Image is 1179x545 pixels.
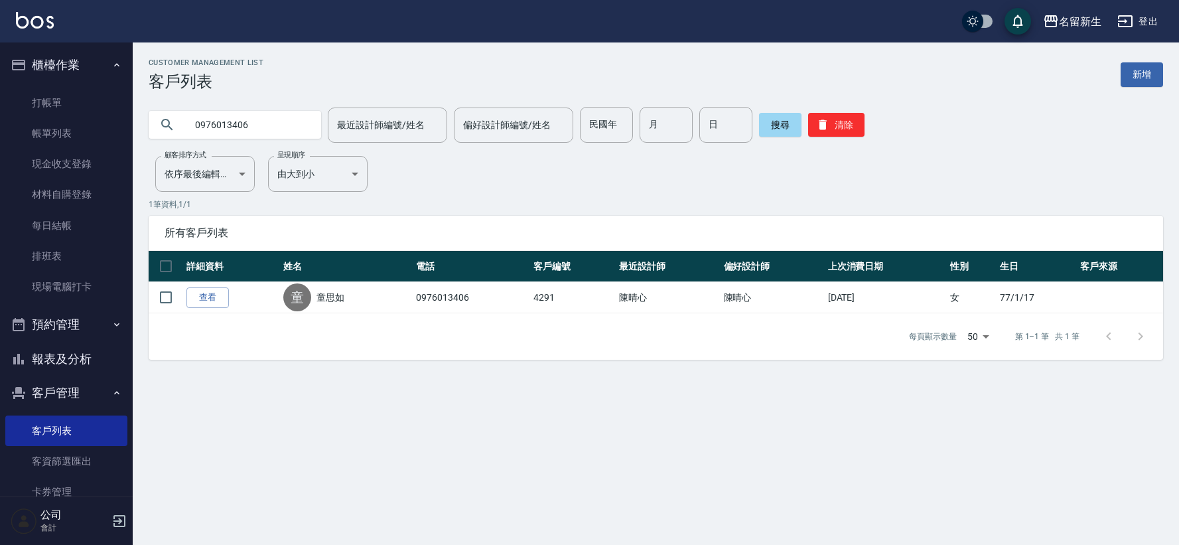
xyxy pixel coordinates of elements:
[5,118,127,149] a: 帳單列表
[5,48,127,82] button: 櫃檯作業
[149,72,263,91] h3: 客戶列表
[616,251,720,282] th: 最近設計師
[183,251,280,282] th: 詳細資料
[40,508,108,522] h5: 公司
[186,287,229,308] a: 查看
[5,376,127,410] button: 客戶管理
[1005,8,1031,35] button: save
[5,272,127,302] a: 現場電腦打卡
[5,342,127,376] button: 報表及分析
[5,477,127,507] a: 卡券管理
[186,107,311,143] input: 搜尋關鍵字
[909,331,957,343] p: 每頁顯示數量
[759,113,801,137] button: 搜尋
[5,307,127,342] button: 預約管理
[1121,62,1163,87] a: 新增
[16,12,54,29] img: Logo
[149,198,1163,210] p: 1 筆資料, 1 / 1
[997,282,1077,313] td: 77/1/17
[721,251,825,282] th: 偏好設計師
[280,251,413,282] th: 姓名
[1015,331,1079,343] p: 第 1–1 筆 共 1 筆
[962,319,994,354] div: 50
[413,282,529,313] td: 0976013406
[721,282,825,313] td: 陳晴心
[149,58,263,67] h2: Customer Management List
[1038,8,1107,35] button: 名留新生
[5,179,127,210] a: 材料自購登錄
[947,251,997,282] th: 性別
[165,150,206,160] label: 顧客排序方式
[155,156,255,192] div: 依序最後編輯時間
[316,291,344,304] a: 童思如
[5,446,127,477] a: 客資篩選匯出
[997,251,1077,282] th: 生日
[1077,251,1163,282] th: 客戶來源
[277,150,305,160] label: 呈現順序
[40,522,108,534] p: 會計
[1112,9,1163,34] button: 登出
[808,113,865,137] button: 清除
[825,282,947,313] td: [DATE]
[1059,13,1101,30] div: 名留新生
[11,508,37,534] img: Person
[825,251,947,282] th: 上次消費日期
[530,282,616,313] td: 4291
[5,416,127,446] a: 客戶列表
[616,282,720,313] td: 陳晴心
[947,282,997,313] td: 女
[5,241,127,272] a: 排班表
[268,156,368,192] div: 由大到小
[165,226,1147,240] span: 所有客戶列表
[530,251,616,282] th: 客戶編號
[413,251,529,282] th: 電話
[283,283,311,311] div: 童
[5,149,127,179] a: 現金收支登錄
[5,210,127,241] a: 每日結帳
[5,88,127,118] a: 打帳單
